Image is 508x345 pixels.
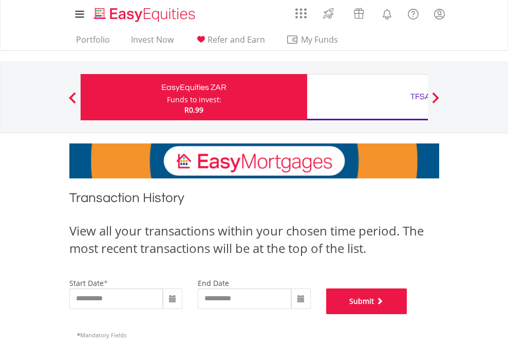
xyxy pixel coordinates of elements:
a: Portfolio [72,34,114,50]
label: end date [198,278,229,288]
a: Invest Now [127,34,178,50]
img: vouchers-v2.svg [350,5,367,22]
span: Refer and Earn [208,34,265,45]
div: Funds to invest: [167,95,221,105]
img: EasyEquities_Logo.png [92,6,199,23]
span: R0.99 [184,105,203,115]
span: My Funds [286,33,353,46]
div: View all your transactions within your chosen time period. The most recent transactions will be a... [69,222,439,258]
label: start date [69,278,104,288]
a: FAQ's and Support [400,3,426,23]
a: Notifications [374,3,400,23]
a: Home page [90,3,199,23]
a: Vouchers [344,3,374,22]
button: Next [425,97,446,107]
img: grid-menu-icon.svg [295,8,307,19]
img: EasyMortage Promotion Banner [69,143,439,178]
div: EasyEquities ZAR [87,80,301,95]
span: Mandatory Fields [77,331,126,339]
a: AppsGrid [289,3,313,19]
h1: Transaction History [69,189,439,212]
a: Refer and Earn [191,34,269,50]
button: Previous [62,97,83,107]
button: Submit [326,288,407,314]
a: My Profile [426,3,453,25]
img: thrive-v2.svg [320,5,337,22]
